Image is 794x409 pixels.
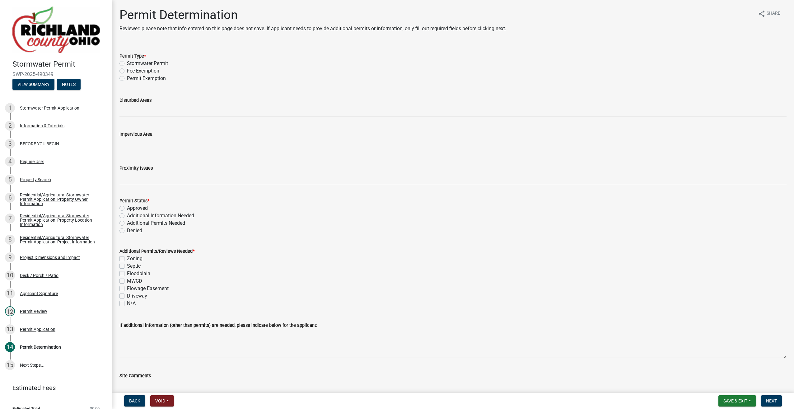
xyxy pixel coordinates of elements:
[767,10,780,17] span: Share
[127,227,142,234] label: Denied
[20,159,44,164] div: Require User
[20,327,55,331] div: Permit Application
[127,285,169,292] label: Flowage Easement
[155,398,165,403] span: Void
[20,177,51,182] div: Property Search
[119,54,146,59] label: Permit Type
[127,212,194,219] label: Additional Information Needed
[12,7,100,53] img: Richland County, Ohio
[5,193,15,203] div: 6
[127,67,159,75] label: Fee Exemption
[127,300,136,307] label: N/A
[5,270,15,280] div: 10
[127,262,141,270] label: Septic
[723,398,747,403] span: Save & Exit
[5,157,15,167] div: 4
[150,395,174,407] button: Void
[12,60,107,69] h4: Stormwater Permit
[20,291,58,296] div: Applicant Signature
[127,277,142,285] label: MWCD
[127,255,142,262] label: Zoning
[124,395,145,407] button: Back
[119,249,194,254] label: Additional Permits/Reviews Needed
[5,306,15,316] div: 12
[753,7,785,20] button: shareShare
[5,382,102,394] a: Estimated Fees
[5,139,15,149] div: 3
[20,124,64,128] div: Information & Tutorials
[5,235,15,245] div: 8
[119,374,151,378] label: Site Comments
[12,82,54,87] wm-modal-confirm: Summary
[127,204,148,212] label: Approved
[20,106,79,110] div: Stormwater Permit Application
[5,324,15,334] div: 13
[5,121,15,131] div: 2
[119,7,506,22] h1: Permit Determination
[758,10,765,17] i: share
[5,103,15,113] div: 1
[761,395,782,407] button: Next
[5,252,15,262] div: 9
[127,60,168,67] label: Stormwater Permit
[5,360,15,370] div: 15
[57,82,81,87] wm-modal-confirm: Notes
[20,345,61,349] div: Permit Determination
[5,214,15,223] div: 7
[119,323,317,328] label: If additional information (other than permits) are needed, please indicate below for the applicant:
[119,98,152,103] label: Disturbed Areas
[766,398,777,403] span: Next
[119,199,149,203] label: Permit Status
[20,214,102,227] div: Residential/Agricultural Stormwater Permit Application: Property Location Information
[119,25,506,32] p: Reviewer: please note that info entered on this page does not save. If applicant needs to provide...
[20,273,58,278] div: Deck / Porch / Patio
[119,132,152,137] label: Impervious Area
[12,71,100,77] span: SWP-2025-490349
[20,309,47,313] div: Permit Review
[12,79,54,90] button: View Summary
[5,175,15,185] div: 5
[129,398,140,403] span: Back
[5,289,15,299] div: 11
[57,79,81,90] button: Notes
[20,235,102,244] div: Residential/Agricultural Stormwater Permit Application: Project Information
[718,395,756,407] button: Save & Exit
[119,166,153,171] label: Proximity Issues
[20,193,102,206] div: Residential/Agricultural Stormwater Permit Application: Property Owner Information
[127,219,185,227] label: Additional Permits Needed
[20,142,59,146] div: BEFORE YOU BEGIN
[127,270,150,277] label: Floodplain
[127,292,147,300] label: Driveway
[5,342,15,352] div: 14
[127,75,166,82] label: Permit Exemption
[20,255,80,260] div: Project Dimensions and Impact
